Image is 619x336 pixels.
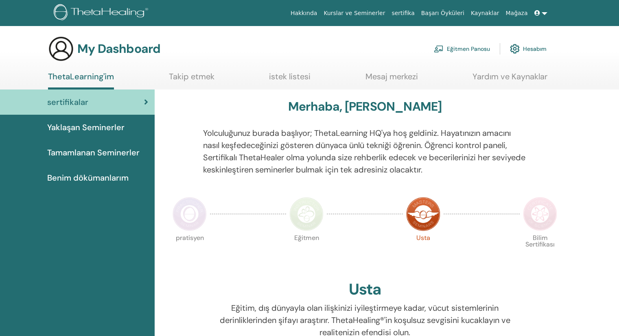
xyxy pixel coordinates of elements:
img: Practitioner [173,197,207,231]
a: Yardım ve Kaynaklar [472,72,547,87]
img: Certificate of Science [523,197,557,231]
span: sertifikalar [47,96,88,108]
a: Takip etmek [169,72,214,87]
a: Mağaza [502,6,531,21]
a: Mesaj merkezi [365,72,418,87]
img: Master [406,197,440,231]
img: Instructor [289,197,324,231]
h2: Usta [349,280,381,299]
a: istek listesi [269,72,311,87]
img: generic-user-icon.jpg [48,36,74,62]
h3: My Dashboard [77,41,160,56]
a: Kurslar ve Seminerler [320,6,388,21]
span: Yaklaşan Seminerler [47,121,125,133]
a: Eğitmen Panosu [434,40,490,58]
img: chalkboard-teacher.svg [434,45,444,52]
a: sertifika [388,6,418,21]
p: Usta [406,235,440,269]
a: Hesabım [510,40,547,58]
a: Hakkında [287,6,321,21]
p: Eğitmen [289,235,324,269]
p: Bilim Sertifikası [523,235,557,269]
img: cog.svg [510,42,520,56]
a: Başarı Öyküleri [418,6,468,21]
p: Yolculuğunuz burada başlıyor; ThetaLearning HQ'ya hoş geldiniz. Hayatınızın amacını nasıl keşfede... [203,127,527,176]
a: Kaynaklar [468,6,503,21]
span: Tamamlanan Seminerler [47,146,140,159]
img: logo.png [54,4,151,22]
span: Benim dökümanlarım [47,172,129,184]
p: pratisyen [173,235,207,269]
a: ThetaLearning'im [48,72,114,89]
h3: Merhaba, [PERSON_NAME] [288,99,442,114]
